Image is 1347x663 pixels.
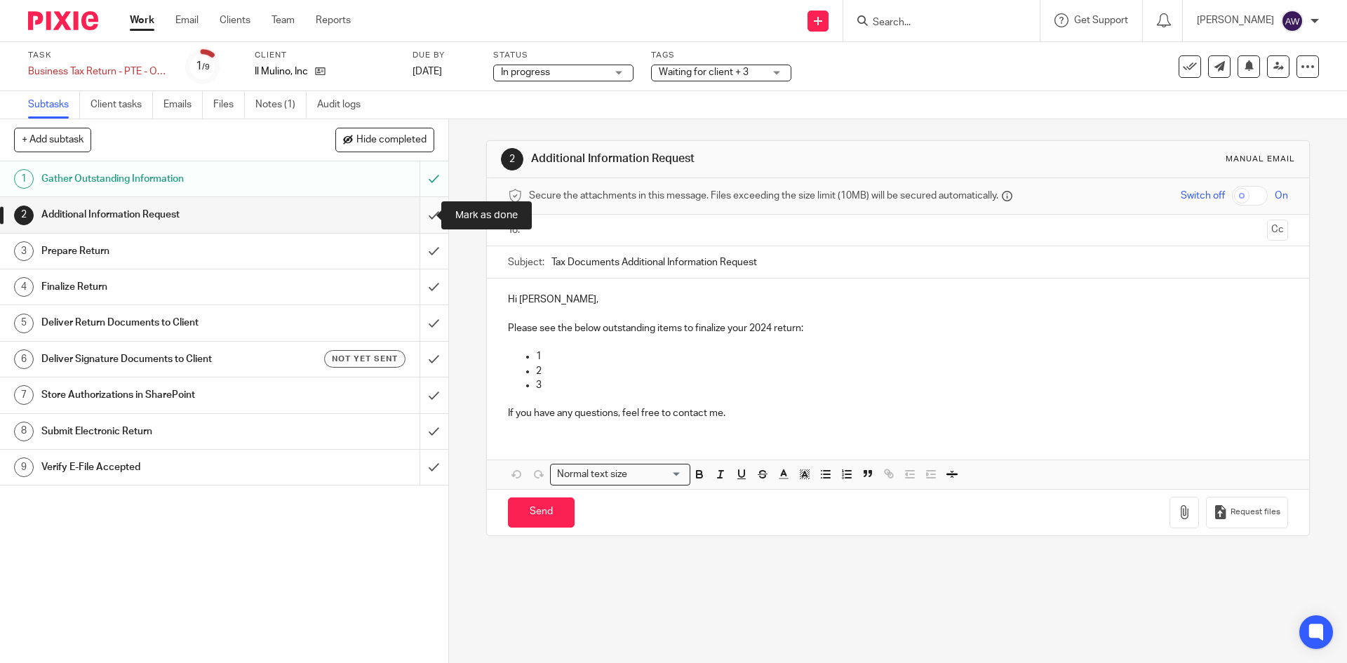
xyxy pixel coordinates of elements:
label: Task [28,50,168,61]
input: Search [871,17,998,29]
span: Secure the attachments in this message. Files exceeding the size limit (10MB) will be secured aut... [529,189,998,203]
div: 9 [14,457,34,477]
a: Team [272,13,295,27]
label: Client [255,50,395,61]
div: Business Tax Return - PTE - On Extension [28,65,168,79]
small: /9 [202,63,210,71]
label: Subject: [508,255,544,269]
div: 3 [14,241,34,261]
a: Emails [163,91,203,119]
h1: Verify E-File Accepted [41,457,284,478]
span: Switch off [1181,189,1225,203]
span: Request files [1231,507,1280,518]
div: 8 [14,422,34,441]
div: 5 [14,314,34,333]
p: 1 [536,349,1287,363]
div: 4 [14,277,34,297]
div: Search for option [550,464,690,485]
span: On [1275,189,1288,203]
span: Waiting for client + 3 [659,67,749,77]
span: [DATE] [413,67,442,76]
a: Client tasks [91,91,153,119]
h1: Additional Information Request [41,204,284,225]
span: In progress [501,67,550,77]
a: Subtasks [28,91,80,119]
div: 1 [196,58,210,74]
label: To: [508,223,523,237]
div: 7 [14,385,34,405]
div: 2 [501,148,523,170]
span: Not yet sent [332,353,398,365]
div: 6 [14,349,34,369]
h1: Gather Outstanding Information [41,168,284,189]
p: 2 [536,364,1287,378]
p: Il Mulino, Inc [255,65,308,79]
span: Normal text size [554,467,630,482]
div: 1 [14,169,34,189]
h1: Submit Electronic Return [41,421,284,442]
div: 2 [14,206,34,225]
h1: Additional Information Request [531,152,928,166]
a: Work [130,13,154,27]
a: Audit logs [317,91,371,119]
label: Tags [651,50,791,61]
button: Cc [1267,220,1288,241]
input: Send [508,497,575,528]
span: Hide completed [356,135,427,146]
p: [PERSON_NAME] [1197,13,1274,27]
a: Reports [316,13,351,27]
h1: Deliver Signature Documents to Client [41,349,284,370]
button: Hide completed [335,128,434,152]
span: Get Support [1074,15,1128,25]
img: svg%3E [1281,10,1304,32]
a: Email [175,13,199,27]
input: Search for option [631,467,682,482]
a: Files [213,91,245,119]
img: Pixie [28,11,98,30]
h1: Deliver Return Documents to Client [41,312,284,333]
h1: Finalize Return [41,276,284,297]
div: Manual email [1226,154,1295,165]
h1: Store Authorizations in SharePoint [41,384,284,406]
p: 3 [536,378,1287,392]
label: Due by [413,50,476,61]
p: Hi [PERSON_NAME], [508,293,1287,307]
button: Request files [1206,497,1287,528]
p: Please see the below outstanding items to finalize your 2024 return: [508,321,1287,335]
p: If you have any questions, feel free to contact me. [508,406,1287,420]
label: Status [493,50,634,61]
h1: Prepare Return [41,241,284,262]
a: Clients [220,13,250,27]
a: Notes (1) [255,91,307,119]
button: + Add subtask [14,128,91,152]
